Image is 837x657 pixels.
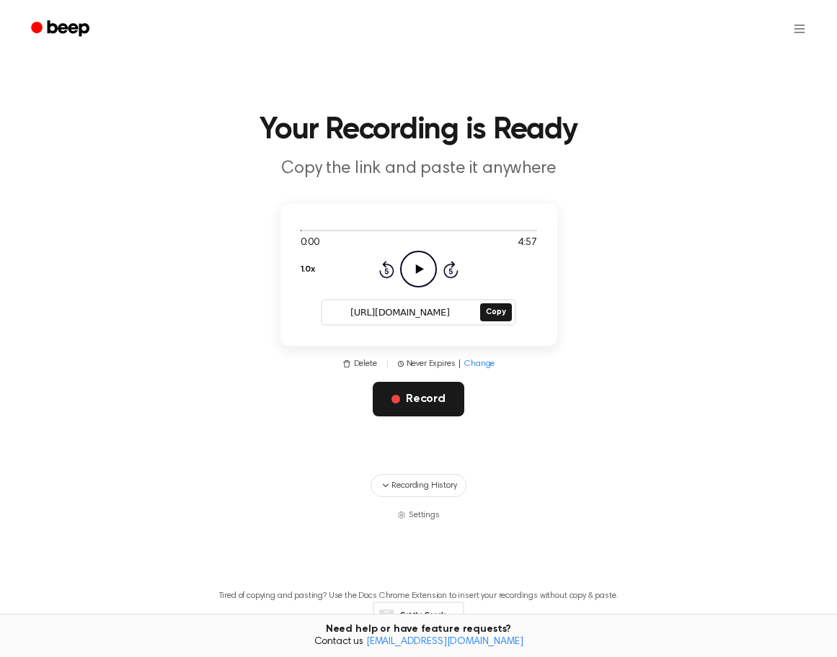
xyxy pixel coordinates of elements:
button: Never Expires|Change [398,357,495,370]
span: Contact us [9,636,828,649]
button: Settings [397,509,440,522]
a: [EMAIL_ADDRESS][DOMAIN_NAME] [366,637,523,647]
button: 1.0x [301,257,315,282]
button: Open menu [782,12,817,46]
span: | [386,357,389,370]
button: Record [373,382,464,416]
button: Recording History [371,474,466,497]
span: Settings [409,509,440,522]
span: Recording History [391,479,456,492]
p: Copy the link and paste it anywhere [142,157,696,181]
h1: Your Recording is Ready [50,115,788,146]
span: 0:00 [301,236,319,251]
a: Beep [21,15,102,43]
button: Copy [480,303,511,321]
span: | [458,357,461,370]
span: Change [464,357,495,370]
button: Delete [342,357,377,370]
span: 4:57 [518,236,536,251]
p: Tired of copying and pasting? Use the Docs Chrome Extension to insert your recordings without cop... [219,591,619,602]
